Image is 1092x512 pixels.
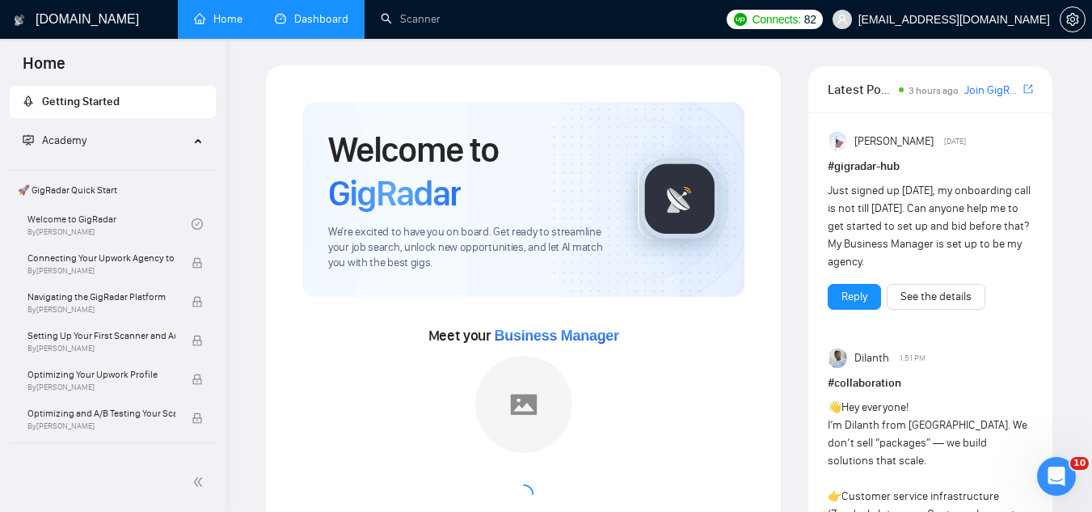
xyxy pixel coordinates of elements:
[1023,83,1033,95] span: export
[900,288,972,306] a: See the details
[964,82,1020,99] a: Join GigRadar Slack Community
[27,206,192,242] a: Welcome to GigRadarBy[PERSON_NAME]
[512,484,533,505] span: loading
[1060,6,1086,32] button: setting
[828,284,881,310] button: Reply
[23,95,34,107] span: rocket
[27,250,175,266] span: Connecting Your Upwork Agency to GigRadar
[192,474,209,490] span: double-left
[27,344,175,353] span: By [PERSON_NAME]
[14,7,25,33] img: logo
[1037,457,1076,496] iframe: Intercom live chat
[192,335,203,346] span: lock
[194,12,242,26] a: homeHome
[192,296,203,307] span: lock
[27,366,175,383] span: Optimizing Your Upwork Profile
[328,171,461,215] span: GigRadar
[854,133,934,150] span: [PERSON_NAME]
[1060,13,1086,26] a: setting
[944,134,966,149] span: [DATE]
[900,351,925,366] span: 1:51 PM
[475,356,572,453] img: placeholder.png
[837,14,848,25] span: user
[192,257,203,269] span: lock
[1070,457,1089,470] span: 10
[752,11,800,28] span: Connects:
[11,174,214,206] span: 🚀 GigRadar Quick Start
[381,12,441,26] a: searchScanner
[495,328,619,344] span: Business Manager
[27,266,175,276] span: By [PERSON_NAME]
[854,349,889,367] span: Dilanth
[734,13,747,26] img: upwork-logo.png
[328,128,612,215] h1: Welcome to
[828,158,1033,176] h1: # gigradar-hub
[639,159,720,239] img: gigradar-logo.png
[828,184,1031,269] span: Just signed up [DATE], my onboarding call is not till [DATE]. Can anyone help me to get started t...
[27,405,175,421] span: Optimizing and A/B Testing Your Scanner for Better Results
[11,446,214,479] span: 👑 Agency Success with GigRadar
[192,413,203,424] span: lock
[328,225,612,271] span: We're excited to have you on board. Get ready to streamline your job search, unlock new opportuni...
[804,11,816,28] span: 82
[828,79,894,99] span: Latest Posts from the GigRadar Community
[828,489,841,503] span: 👉
[27,328,175,344] span: Setting Up Your First Scanner and Auto-Bidder
[828,400,841,414] span: 👋
[829,349,849,368] img: Dilanth
[27,305,175,315] span: By [PERSON_NAME]
[42,95,120,108] span: Getting Started
[192,374,203,385] span: lock
[27,421,175,431] span: By [PERSON_NAME]
[828,374,1033,392] h1: # collaboration
[23,133,86,147] span: Academy
[887,284,985,310] button: See the details
[10,52,78,86] span: Home
[10,86,216,118] li: Getting Started
[27,383,175,392] span: By [PERSON_NAME]
[192,218,203,230] span: check-circle
[275,12,348,26] a: dashboardDashboard
[909,85,959,96] span: 3 hours ago
[27,289,175,305] span: Navigating the GigRadar Platform
[23,134,34,146] span: fund-projection-screen
[1023,82,1033,97] a: export
[1060,13,1085,26] span: setting
[841,288,867,306] a: Reply
[829,132,849,151] img: Anisuzzaman Khan
[428,327,619,345] span: Meet your
[42,133,86,147] span: Academy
